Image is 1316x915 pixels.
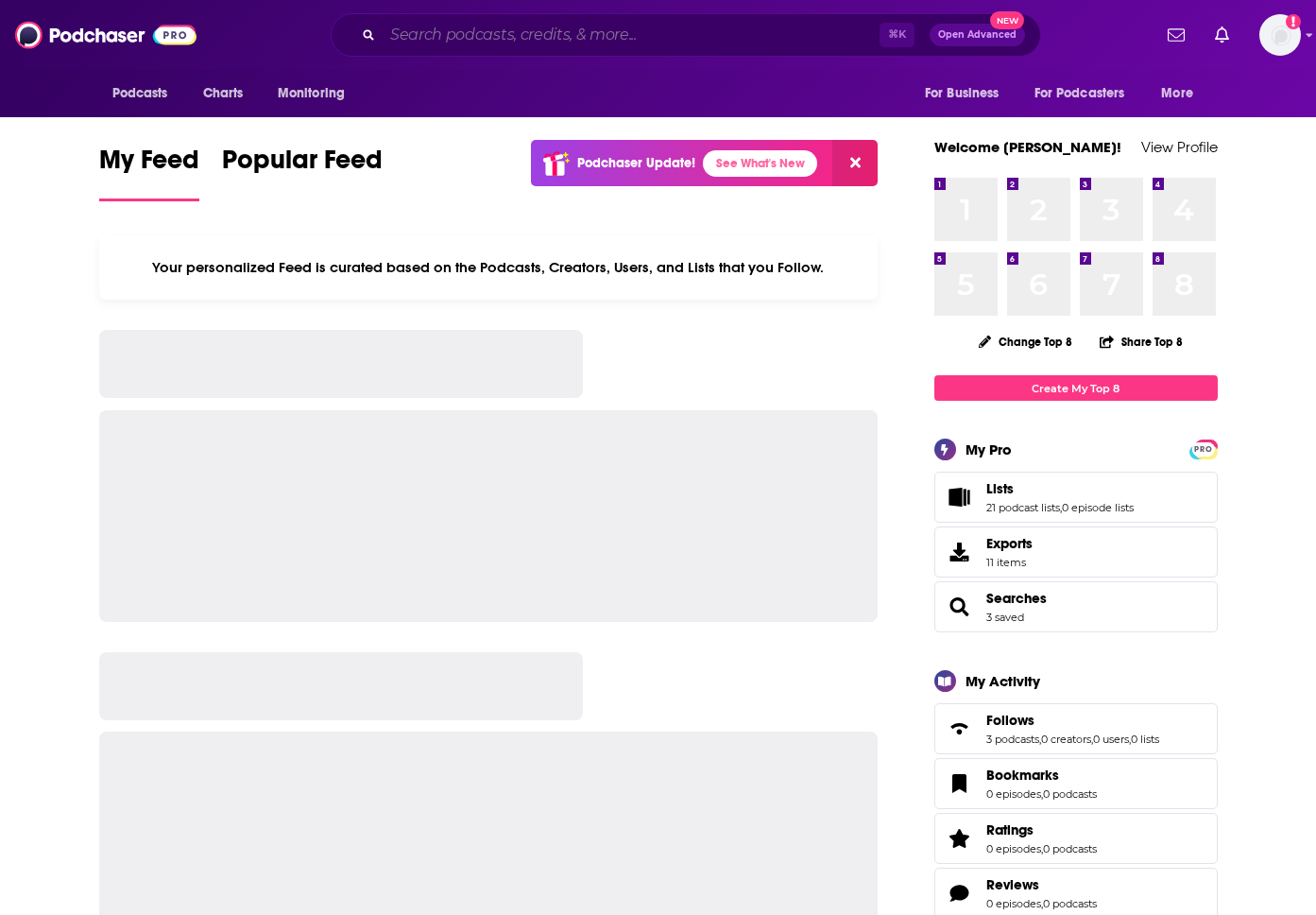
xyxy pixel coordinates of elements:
[1161,80,1193,107] span: More
[1141,138,1218,156] a: View Profile
[1022,76,1153,112] button: open menu
[1043,897,1097,910] a: 0 podcasts
[966,672,1040,690] div: My Activity
[577,155,695,171] p: Podchaser Update!
[941,825,979,852] a: Ratings
[1192,442,1215,457] span: PRO
[986,897,1041,910] a: 0 episodes
[938,30,1017,40] span: Open Advanced
[1259,14,1301,56] button: Show profile menu
[99,144,199,187] span: My Feed
[986,480,1134,497] a: Lists
[986,787,1041,801] a: 0 episodes
[941,880,979,906] a: Reviews
[1148,76,1217,112] button: open menu
[934,527,1218,578] a: Exports
[383,20,880,50] input: Search podcasts, credits, & more...
[934,472,1218,523] span: Lists
[1062,501,1134,514] a: 0 episode lists
[934,581,1218,632] span: Searches
[934,758,1218,809] span: Bookmarks
[265,76,369,112] button: open menu
[331,13,1041,57] div: Search podcasts, credits, & more...
[15,17,197,53] img: Podchaser - Follow, Share and Rate Podcasts
[1034,80,1125,107] span: For Podcasters
[1099,323,1184,360] button: Share Top 8
[278,80,345,107] span: Monitoring
[967,330,1085,354] button: Change Top 8
[986,821,1034,838] span: Ratings
[986,821,1097,838] a: Ratings
[986,590,1047,607] a: Searches
[934,813,1218,864] span: Ratings
[986,876,1039,893] span: Reviews
[1091,733,1093,746] span: ,
[986,535,1033,552] span: Exports
[986,876,1097,893] a: Reviews
[934,138,1121,156] a: Welcome [PERSON_NAME]!
[934,703,1218,754] span: Follows
[1043,787,1097,801] a: 0 podcasts
[1259,14,1301,56] span: Logged in as megcassidy
[986,842,1041,855] a: 0 episodes
[191,76,255,112] a: Charts
[1043,842,1097,855] a: 0 podcasts
[1129,733,1131,746] span: ,
[703,150,817,177] a: See What's New
[222,144,383,187] span: Popular Feed
[880,23,914,47] span: ⌘ K
[966,440,1012,458] div: My Pro
[925,80,1000,107] span: For Business
[986,480,1014,497] span: Lists
[1039,733,1041,746] span: ,
[222,144,383,201] a: Popular Feed
[941,539,979,565] span: Exports
[99,235,879,300] div: Your personalized Feed is curated based on the Podcasts, Creators, Users, and Lists that you Follow.
[1259,14,1301,56] img: User Profile
[1060,501,1062,514] span: ,
[203,80,244,107] span: Charts
[1160,19,1192,51] a: Show notifications dropdown
[990,11,1024,29] span: New
[986,611,1024,624] a: 3 saved
[1093,733,1129,746] a: 0 users
[941,594,979,620] a: Searches
[930,24,1025,46] button: Open AdvancedNew
[1041,897,1043,910] span: ,
[941,716,979,742] a: Follows
[934,375,1218,401] a: Create My Top 8
[986,556,1033,569] span: 11 items
[112,80,168,107] span: Podcasts
[986,712,1159,729] a: Follows
[986,767,1097,784] a: Bookmarks
[986,712,1034,729] span: Follows
[986,733,1039,746] a: 3 podcasts
[1286,14,1301,29] svg: Add a profile image
[941,770,979,797] a: Bookmarks
[1041,787,1043,801] span: ,
[1207,19,1237,51] a: Show notifications dropdown
[941,484,979,510] a: Lists
[986,767,1059,784] span: Bookmarks
[1192,441,1215,456] a: PRO
[99,144,199,201] a: My Feed
[1131,733,1159,746] a: 0 lists
[1041,842,1043,855] span: ,
[986,501,1060,514] a: 21 podcast lists
[912,76,1023,112] button: open menu
[1041,733,1091,746] a: 0 creators
[99,76,193,112] button: open menu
